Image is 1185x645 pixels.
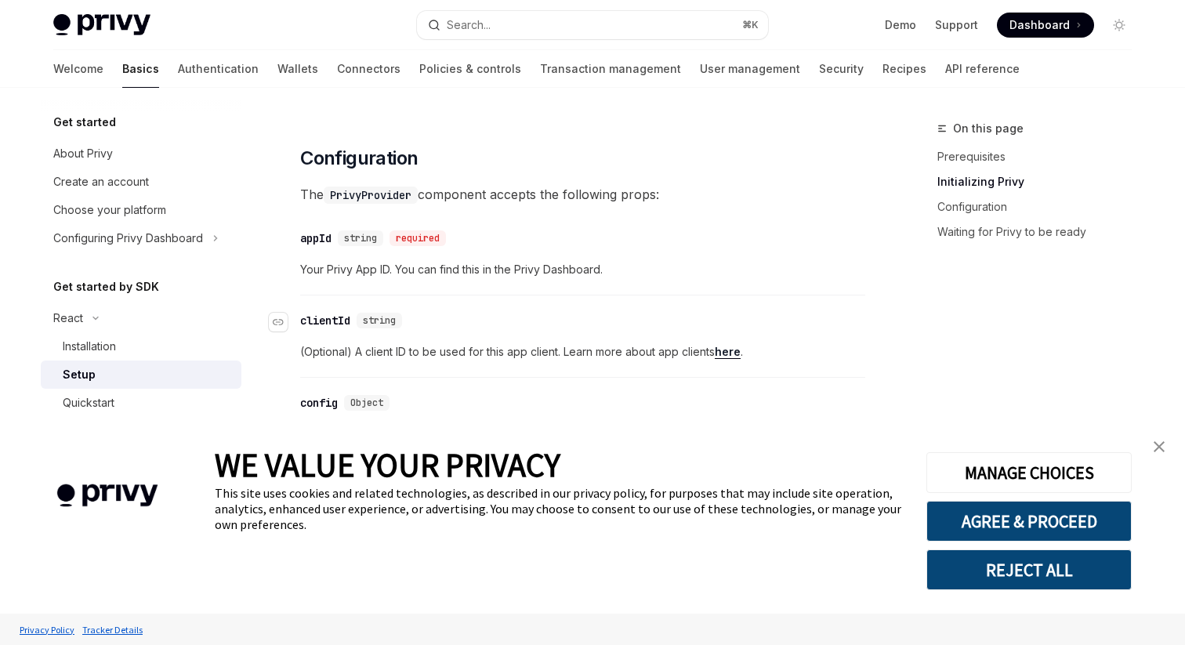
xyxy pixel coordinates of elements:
[41,140,241,168] a: About Privy
[363,314,396,327] span: string
[41,196,241,224] a: Choose your platform
[1154,441,1165,452] img: close banner
[300,313,350,328] div: clientId
[324,187,418,204] code: PrivyProvider
[419,50,521,88] a: Policies & controls
[300,146,418,171] span: Configuration
[300,342,865,361] span: (Optional) A client ID to be used for this app client. Learn more about app clients .
[937,194,1144,219] a: Configuration
[215,444,560,485] span: WE VALUE YOUR PRIVACY
[715,345,741,359] a: here
[1009,17,1070,33] span: Dashboard
[178,50,259,88] a: Authentication
[390,230,446,246] div: required
[926,501,1132,542] button: AGREE & PROCEED
[63,393,114,412] div: Quickstart
[882,50,926,88] a: Recipes
[78,616,147,643] a: Tracker Details
[300,395,338,411] div: config
[215,485,903,532] div: This site uses cookies and related technologies, as described in our privacy policy, for purposes...
[300,183,865,205] span: The component accepts the following props:
[926,452,1132,493] button: MANAGE CHOICES
[953,119,1024,138] span: On this page
[447,16,491,34] div: Search...
[300,260,865,279] span: Your Privy App ID. You can find this in the Privy Dashboard.
[344,232,377,245] span: string
[41,389,241,417] a: Quickstart
[937,219,1144,245] a: Waiting for Privy to be ready
[742,19,759,31] span: ⌘ K
[41,417,241,445] a: Features
[53,14,150,36] img: light logo
[945,50,1020,88] a: API reference
[122,50,159,88] a: Basics
[417,11,768,39] button: Search...⌘K
[41,332,241,361] a: Installation
[53,172,149,191] div: Create an account
[16,616,78,643] a: Privacy Policy
[53,50,103,88] a: Welcome
[937,169,1144,194] a: Initializing Privy
[540,50,681,88] a: Transaction management
[63,337,116,356] div: Installation
[1107,13,1132,38] button: Toggle dark mode
[53,113,116,132] h5: Get started
[41,168,241,196] a: Create an account
[937,144,1144,169] a: Prerequisites
[700,50,800,88] a: User management
[819,50,864,88] a: Security
[53,229,203,248] div: Configuring Privy Dashboard
[935,17,978,33] a: Support
[53,144,113,163] div: About Privy
[63,365,96,384] div: Setup
[53,277,159,296] h5: Get started by SDK
[269,306,300,338] a: Navigate to header
[53,309,83,328] div: React
[300,230,332,246] div: appId
[885,17,916,33] a: Demo
[24,462,191,530] img: company logo
[926,549,1132,590] button: REJECT ALL
[1143,431,1175,462] a: close banner
[350,397,383,409] span: Object
[277,50,318,88] a: Wallets
[997,13,1094,38] a: Dashboard
[337,50,400,88] a: Connectors
[41,361,241,389] a: Setup
[53,201,166,219] div: Choose your platform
